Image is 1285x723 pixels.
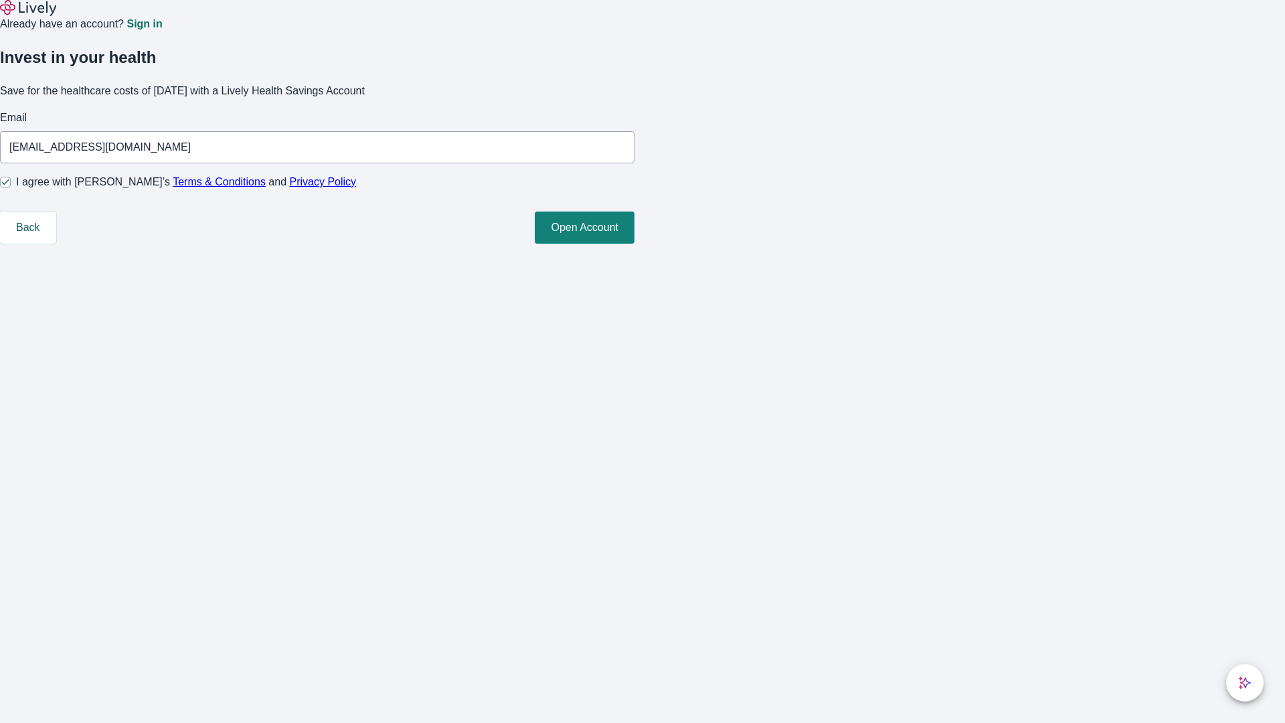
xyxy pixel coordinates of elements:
svg: Lively AI Assistant [1238,676,1252,690]
a: Privacy Policy [290,176,357,187]
button: chat [1226,664,1264,702]
a: Sign in [126,19,162,29]
span: I agree with [PERSON_NAME]’s and [16,174,356,190]
a: Terms & Conditions [173,176,266,187]
button: Open Account [535,212,634,244]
